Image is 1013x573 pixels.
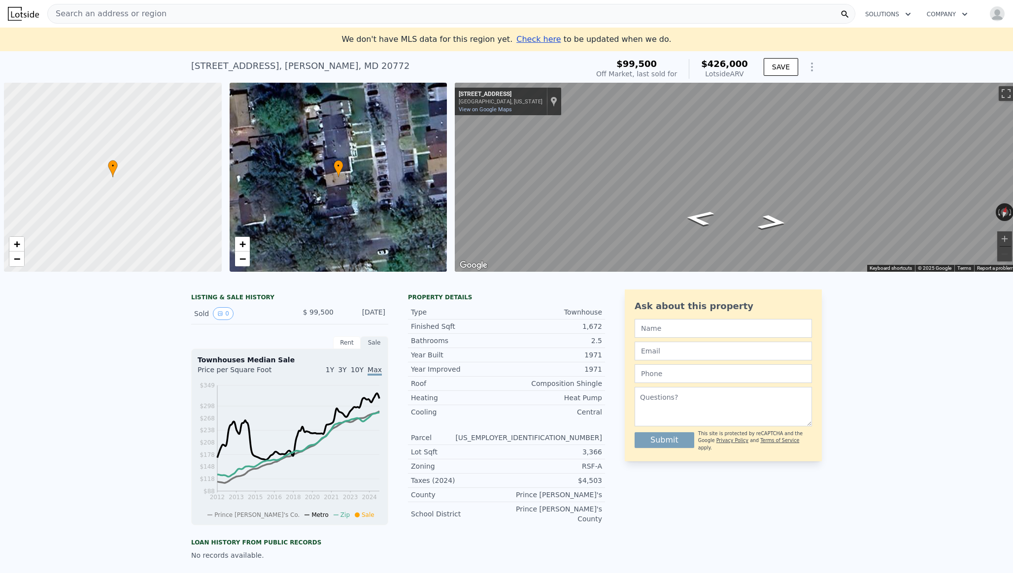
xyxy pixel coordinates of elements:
[616,59,657,69] span: $99,500
[343,494,358,501] tspan: 2023
[745,211,799,233] path: Go East, Binghampton Pl
[506,407,602,417] div: Central
[457,259,490,272] a: Open this area in Google Maps (opens a new window)
[200,439,215,446] tspan: $208
[764,58,798,76] button: SAVE
[303,308,334,316] span: $ 99,500
[326,366,334,374] span: 1Y
[239,238,245,250] span: +
[341,307,385,320] div: [DATE]
[411,433,455,443] div: Parcel
[191,59,409,73] div: [STREET_ADDRESS] , [PERSON_NAME] , MD 20772
[48,8,167,20] span: Search an address or region
[305,494,320,501] tspan: 2020
[996,203,1001,221] button: Rotate counterclockwise
[191,550,388,560] div: No records available.
[506,490,602,500] div: Prince [PERSON_NAME]'s
[506,307,602,317] div: Townhouse
[506,461,602,471] div: RSF-A
[361,336,388,349] div: Sale
[200,427,215,434] tspan: $238
[198,365,290,381] div: Price per Square Foot
[200,451,215,458] tspan: $178
[200,463,215,470] tspan: $148
[194,307,282,320] div: Sold
[267,494,282,501] tspan: 2016
[229,494,244,501] tspan: 2013
[596,69,677,79] div: Off Market, last sold for
[340,511,350,518] span: Zip
[957,265,971,271] a: Terms (opens in new tab)
[203,488,215,495] tspan: $88
[14,238,20,250] span: +
[14,253,20,265] span: −
[213,307,234,320] button: View historical data
[918,265,951,271] span: © 2025 Google
[997,247,1012,261] button: Zoom out
[459,98,542,105] div: [GEOGRAPHIC_DATA], [US_STATE]
[248,494,263,501] tspan: 2015
[324,494,339,501] tspan: 2021
[701,69,748,79] div: Lotside ARV
[338,366,346,374] span: 3Y
[411,379,506,388] div: Roof
[411,321,506,331] div: Finished Sqft
[506,393,602,403] div: Heat Pump
[8,7,39,21] img: Lotside
[411,336,506,346] div: Bathrooms
[200,476,215,482] tspan: $118
[716,438,748,443] a: Privacy Policy
[191,539,388,546] div: Loan history from public records
[362,511,374,518] span: Sale
[108,160,118,177] div: •
[635,432,694,448] button: Submit
[200,403,215,410] tspan: $298
[506,321,602,331] div: 1,672
[235,252,250,266] a: Zoom out
[411,350,506,360] div: Year Built
[411,509,506,519] div: School District
[9,237,24,252] a: Zoom in
[411,461,506,471] div: Zoning
[411,307,506,317] div: Type
[870,265,912,272] button: Keyboard shortcuts
[919,5,976,23] button: Company
[673,207,726,229] path: Go West, Binghampton Pl
[989,6,1005,22] img: avatar
[341,33,671,45] div: We don't have MLS data for this region yet.
[411,393,506,403] div: Heating
[635,299,812,313] div: Ask about this property
[635,364,812,383] input: Phone
[411,407,506,417] div: Cooling
[459,106,512,113] a: View on Google Maps
[214,511,300,518] span: Prince [PERSON_NAME]'s Co.
[200,382,215,389] tspan: $349
[516,34,561,44] span: Check here
[701,59,748,69] span: $426,000
[506,350,602,360] div: 1971
[286,494,301,501] tspan: 2018
[198,355,382,365] div: Townhouses Median Sale
[550,96,557,107] a: Show location on map
[506,447,602,457] div: 3,366
[506,336,602,346] div: 2.5
[333,336,361,349] div: Rent
[191,293,388,303] div: LISTING & SALE HISTORY
[200,415,215,422] tspan: $268
[411,490,506,500] div: County
[635,342,812,360] input: Email
[506,476,602,485] div: $4,503
[455,433,602,443] div: [US_EMPLOYER_IDENTIFICATION_NUMBER]
[210,494,225,501] tspan: 2012
[802,57,822,77] button: Show Options
[239,253,245,265] span: −
[351,366,364,374] span: 10Y
[457,259,490,272] img: Google
[506,364,602,374] div: 1971
[506,504,602,524] div: Prince [PERSON_NAME]'s County
[408,293,605,301] div: Property details
[999,203,1011,222] button: Reset the view
[459,91,542,98] div: [STREET_ADDRESS]
[108,161,118,170] span: •
[334,160,343,177] div: •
